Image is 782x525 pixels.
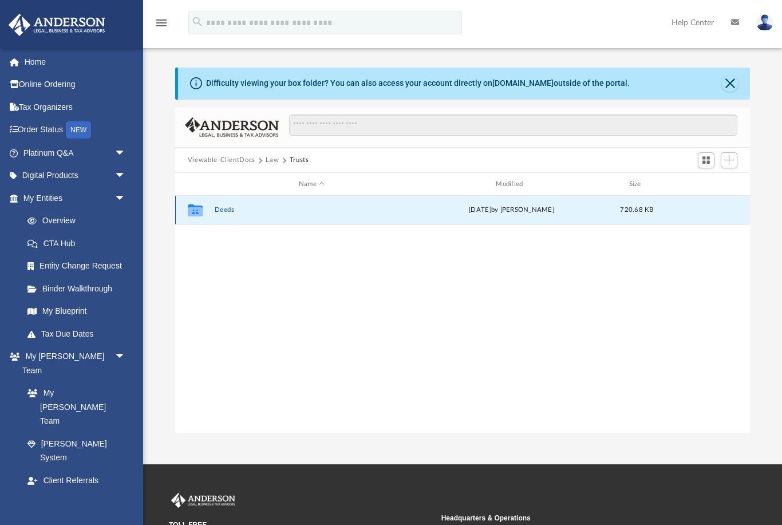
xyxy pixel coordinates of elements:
span: arrow_drop_down [114,187,137,210]
div: Size [614,179,659,190]
a: Tax Due Dates [16,322,143,345]
a: My [PERSON_NAME] Team [16,382,132,433]
i: search [191,15,204,28]
span: 720.68 KB [620,207,653,213]
div: id [180,179,209,190]
a: Platinum Q&Aarrow_drop_down [8,141,143,164]
button: Switch to Grid View [698,152,715,168]
span: arrow_drop_down [114,164,137,188]
span: arrow_drop_down [114,345,137,369]
button: Viewable-ClientDocs [188,155,255,165]
a: Order StatusNEW [8,119,143,142]
a: Binder Walkthrough [16,277,143,300]
input: Search files and folders [289,115,738,136]
a: Digital Productsarrow_drop_down [8,164,143,187]
div: Name [214,179,409,190]
i: menu [155,16,168,30]
a: Entity Change Request [16,255,143,278]
button: Law [266,155,279,165]
a: My Entitiesarrow_drop_down [8,187,143,210]
a: My [PERSON_NAME] Teamarrow_drop_down [8,345,137,382]
button: Close [722,76,738,92]
a: CTA Hub [16,232,143,255]
button: Deeds [214,207,409,214]
div: grid [175,196,750,433]
a: Online Ordering [8,73,143,96]
a: Tax Organizers [8,96,143,119]
div: NEW [66,121,91,139]
div: by [PERSON_NAME] [414,205,609,215]
a: Overview [16,210,143,232]
div: Difficulty viewing your box folder? You can also access your account directly on outside of the p... [206,77,630,89]
small: Headquarters & Operations [441,513,706,523]
div: id [665,179,745,190]
img: Anderson Advisors Platinum Portal [169,493,238,508]
img: Anderson Advisors Platinum Portal [5,14,109,36]
button: Add [721,152,738,168]
img: User Pic [756,14,773,31]
div: Modified [414,179,609,190]
button: Trusts [290,155,309,165]
a: My Blueprint [16,300,137,323]
a: [PERSON_NAME] System [16,432,137,469]
span: [DATE] [469,207,491,213]
a: Client Referrals [16,469,137,492]
a: menu [155,22,168,30]
a: [DOMAIN_NAME] [492,78,554,88]
span: arrow_drop_down [114,141,137,165]
a: Home [8,50,143,73]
